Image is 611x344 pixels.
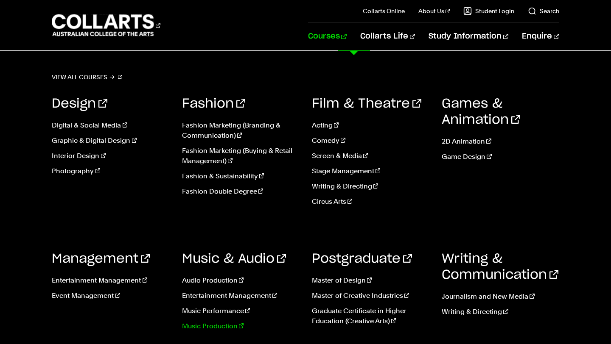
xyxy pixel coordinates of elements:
[52,275,169,286] a: Entertainment Management
[52,120,169,130] a: Digital & Social Media
[182,97,245,110] a: Fashion
[52,166,169,176] a: Photography
[442,252,558,281] a: Writing & Communication
[312,275,429,286] a: Master of Design
[182,252,286,265] a: Music & Audio
[312,291,429,301] a: Master of Creative Industries
[312,136,429,146] a: Comedy
[463,7,514,15] a: Student Login
[52,97,107,110] a: Design
[312,306,429,326] a: Graduate Certificate in Higher Education (Creative Arts)
[442,291,559,302] a: Journalism and New Media
[312,197,429,207] a: Circus Arts
[182,120,299,141] a: Fashion Marketing (Branding & Communication)
[312,181,429,191] a: Writing & Directing
[363,7,405,15] a: Collarts Online
[312,97,421,110] a: Film & Theatre
[182,321,299,331] a: Music Production
[182,186,299,197] a: Fashion Double Degree
[52,71,122,83] a: View all courses
[429,22,508,50] a: Study Information
[52,291,169,301] a: Event Management
[308,22,347,50] a: Courses
[312,252,412,265] a: Postgraduate
[182,171,299,181] a: Fashion & Sustainability
[360,22,415,50] a: Collarts Life
[52,151,169,161] a: Interior Design
[522,22,559,50] a: Enquire
[442,97,520,126] a: Games & Animation
[528,7,559,15] a: Search
[442,152,559,162] a: Game Design
[312,120,429,130] a: Acting
[182,275,299,286] a: Audio Production
[418,7,450,15] a: About Us
[312,151,429,161] a: Screen & Media
[312,166,429,176] a: Stage Management
[182,146,299,166] a: Fashion Marketing (Buying & Retail Management)
[442,307,559,317] a: Writing & Directing
[52,252,150,265] a: Management
[182,306,299,316] a: Music Performance
[52,136,169,146] a: Graphic & Digital Design
[442,136,559,147] a: 2D Animation
[182,291,299,301] a: Entertainment Management
[52,13,160,37] div: Go to homepage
